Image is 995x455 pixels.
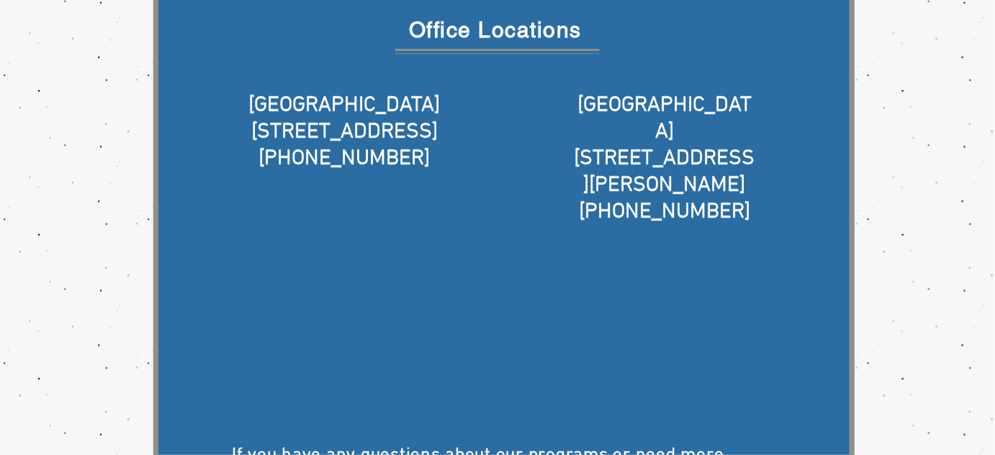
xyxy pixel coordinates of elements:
span: [STREET_ADDRESS] [251,119,438,145]
span: [GEOGRAPHIC_DATA] [249,92,441,119]
span: [PHONE_NUMBER] [579,199,750,225]
span: [STREET_ADDRESS][PERSON_NAME] [575,145,755,199]
span: [GEOGRAPHIC_DATA] [577,92,752,145]
span: Office Locations [409,17,582,42]
span: [PHONE_NUMBER] [259,145,431,172]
